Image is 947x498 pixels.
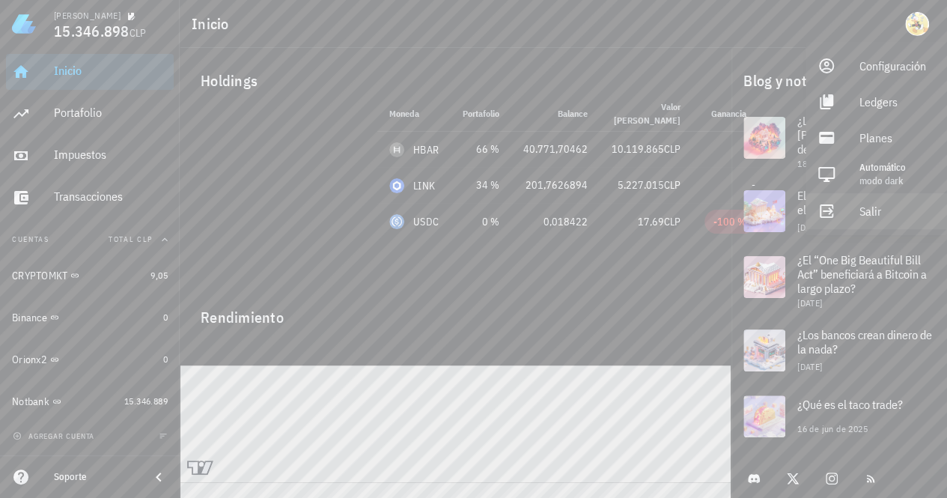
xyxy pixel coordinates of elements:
div: HBAR [413,142,439,157]
div: Orionx2 [12,353,47,366]
button: CuentasTotal CLP [6,222,174,258]
div: Salir [859,196,935,226]
a: ¿Qué es el taco trade? 16 de jun de 2025 [731,383,947,449]
a: Impuestos [6,138,174,174]
a: Portafolio [6,96,174,132]
span: 10.119.865 [612,142,664,156]
a: ¿Los bancos crean dinero de la nada? [DATE] [731,318,947,383]
div: Inicio [54,64,168,78]
span: CLP [664,178,680,192]
div: Soporte [54,471,138,483]
div: Planes [859,123,935,153]
span: [DATE] [797,222,822,233]
span: 18 de ago de 2025 [797,158,870,169]
div: HBAR-icon [389,142,404,157]
span: 0 [163,312,168,323]
span: 9,05 [150,270,168,281]
div: avatar [905,12,929,36]
img: LedgiFi [12,12,36,36]
th: Balance [511,96,600,132]
div: 34 % [463,177,499,193]
div: Impuestos [54,148,168,162]
div: -100 % [713,214,746,229]
span: El presidente de la FED deja el cargo: ¿Qué se viene? [797,188,931,217]
span: [DATE] [797,361,822,372]
div: Configuración [859,51,935,81]
span: CLP [130,26,147,40]
a: Binance 0 [6,300,174,335]
a: Inicio [6,54,174,90]
span: 15.346.889 [124,395,168,407]
div: Rendimiento [189,294,722,330]
div: [PERSON_NAME] [54,10,121,22]
span: Total CLP [109,234,153,244]
div: Automático [859,162,935,174]
div: Holdings [189,57,722,105]
div: 66 % [463,142,499,157]
span: 5.227.015 [618,178,664,192]
a: Orionx2 0 [6,341,174,377]
div: LINK-icon [389,178,404,193]
div: Binance [12,312,47,324]
span: ¿Los bancos crean dinero de la nada? [797,327,932,356]
h1: Inicio [192,12,235,36]
span: Ganancia [711,108,755,119]
div: Ledgers [859,87,935,117]
span: modo Dark [859,174,903,187]
a: ¿El “One Big Beautiful Bill Act” beneficiará a Bitcoin a largo plazo? [DATE] [731,244,947,318]
span: 16 de jun de 2025 [797,423,868,434]
div: 0,018422 [523,214,588,230]
a: CRYPTOMKT 9,05 [6,258,174,294]
div: USDC [413,214,439,229]
th: Portafolio [451,96,511,132]
a: Transacciones [6,180,174,216]
div: Transacciones [54,189,168,204]
span: 17,69 [638,215,664,228]
div: Portafolio [54,106,168,120]
span: [DATE] [797,297,822,309]
span: 15.346.898 [54,21,130,41]
div: 201,7626894 [523,177,588,193]
th: Valor [PERSON_NAME] [600,96,692,132]
span: 0 [163,353,168,365]
div: Notbank [12,395,49,408]
span: CLP [664,142,680,156]
div: USDC-icon [389,214,404,229]
th: Moneda [377,96,451,132]
div: 0 % [463,214,499,230]
span: CLP [664,215,680,228]
div: LINK [413,178,435,193]
span: ¿El “One Big Beautiful Bill Act” beneficiará a Bitcoin a largo plazo? [797,252,927,296]
span: ¿Qué es el taco trade? [797,397,903,412]
a: Notbank 15.346.889 [6,383,174,419]
div: 40.771,70462 [523,142,588,157]
button: agregar cuenta [9,428,101,443]
span: agregar cuenta [16,431,94,441]
a: Charting by TradingView [187,461,213,475]
div: CRYPTOMKT [12,270,67,282]
span: ¿Los aranceles [PERSON_NAME] pueden desencadenar una crisis? [797,113,919,157]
